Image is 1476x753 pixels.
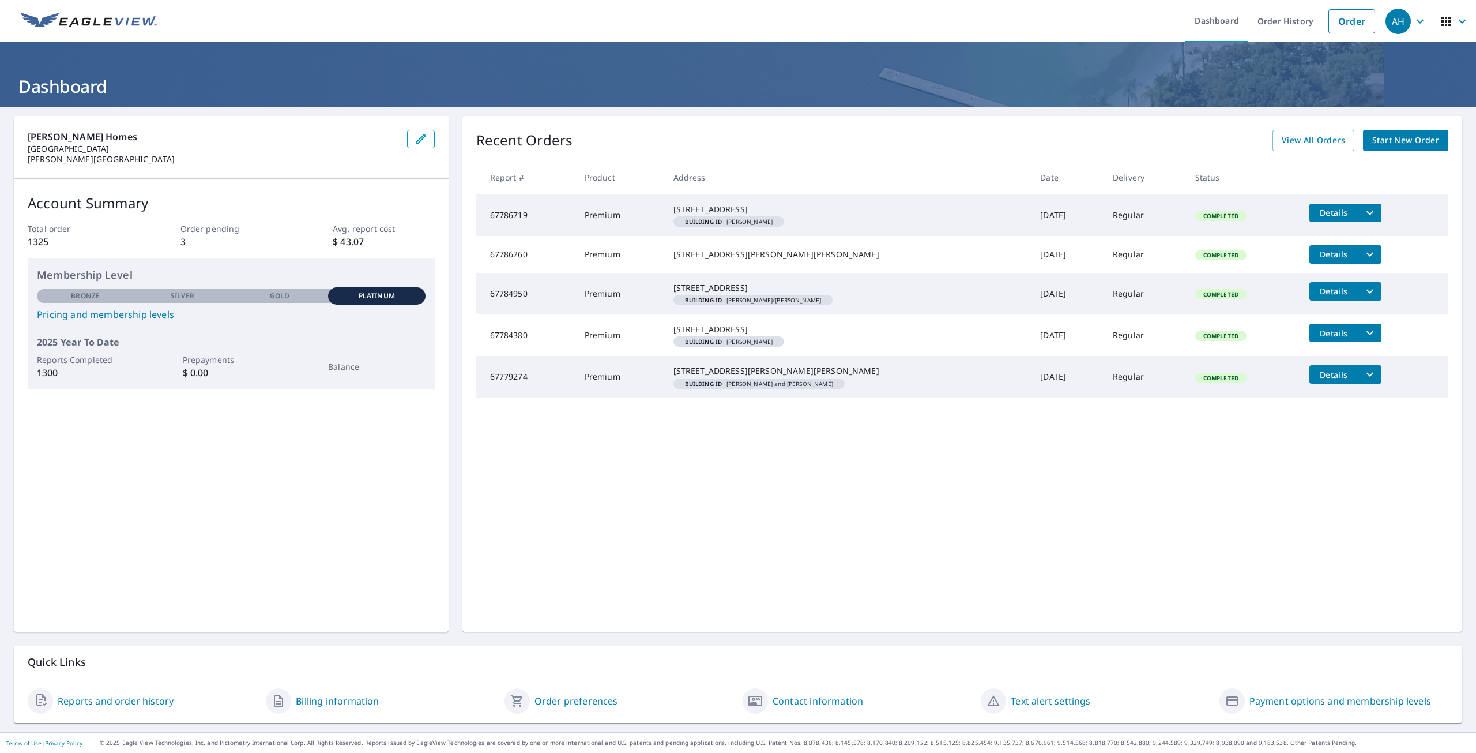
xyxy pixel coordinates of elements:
p: Membership Level [37,267,426,283]
td: [DATE] [1031,236,1104,273]
h1: Dashboard [14,74,1462,98]
button: filesDropdownBtn-67786260 [1358,245,1381,264]
span: Completed [1196,374,1245,382]
th: Delivery [1104,160,1186,194]
th: Date [1031,160,1104,194]
span: Details [1316,286,1351,297]
p: [GEOGRAPHIC_DATA] [28,144,398,154]
button: detailsBtn-67786260 [1309,245,1358,264]
p: [PERSON_NAME][GEOGRAPHIC_DATA] [28,154,398,164]
td: [DATE] [1031,194,1104,236]
p: Gold [270,291,289,301]
td: 67784380 [476,314,575,356]
p: Reports Completed [37,354,134,366]
span: [PERSON_NAME]/[PERSON_NAME] [678,297,829,303]
p: Quick Links [28,655,1448,669]
img: EV Logo [21,13,157,30]
p: Recent Orders [476,130,573,151]
p: Bronze [71,291,100,301]
div: [STREET_ADDRESS][PERSON_NAME][PERSON_NAME] [673,249,1022,260]
button: detailsBtn-67779274 [1309,365,1358,384]
a: Text alert settings [1011,694,1090,708]
p: 3 [180,235,282,249]
td: [DATE] [1031,356,1104,398]
th: Product [575,160,664,194]
p: Total order [28,223,129,235]
td: [DATE] [1031,314,1104,356]
span: [PERSON_NAME] [678,219,780,224]
td: 67779274 [476,356,575,398]
td: Regular [1104,356,1186,398]
span: Completed [1196,251,1245,259]
span: Start New Order [1372,133,1439,148]
div: [STREET_ADDRESS] [673,282,1022,294]
button: filesDropdownBtn-67784950 [1358,282,1381,301]
p: Avg. report cost [333,223,434,235]
span: Completed [1196,332,1245,340]
button: filesDropdownBtn-67786719 [1358,204,1381,222]
p: Silver [171,291,195,301]
span: View All Orders [1282,133,1345,148]
p: | [6,740,82,747]
td: Premium [575,236,664,273]
p: Prepayments [183,354,280,366]
th: Report # [476,160,575,194]
td: Premium [575,194,664,236]
span: [PERSON_NAME] [678,339,780,344]
div: AH [1385,9,1411,34]
span: Details [1316,369,1351,380]
p: Account Summary [28,193,435,213]
a: Billing information [296,694,379,708]
td: Regular [1104,194,1186,236]
em: Building ID [685,297,722,303]
th: Status [1186,160,1300,194]
a: Start New Order [1363,130,1448,151]
td: Premium [575,273,664,314]
p: $ 43.07 [333,235,434,249]
a: Reports and order history [58,694,174,708]
p: $ 0.00 [183,366,280,380]
p: Order pending [180,223,282,235]
p: 1300 [37,366,134,380]
em: Building ID [685,381,722,387]
button: detailsBtn-67786719 [1309,204,1358,222]
span: Completed [1196,212,1245,220]
span: Details [1316,328,1351,339]
a: Order preferences [534,694,618,708]
button: detailsBtn-67784950 [1309,282,1358,301]
p: [PERSON_NAME] Homes [28,130,398,144]
em: Building ID [685,219,722,224]
td: Premium [575,356,664,398]
td: Regular [1104,273,1186,314]
em: Building ID [685,339,722,344]
button: filesDropdownBtn-67784380 [1358,324,1381,342]
td: [DATE] [1031,273,1104,314]
p: Balance [328,361,425,373]
span: [PERSON_NAME] and [PERSON_NAME] [678,381,840,387]
td: 67784950 [476,273,575,314]
p: Platinum [359,291,395,301]
a: Privacy Policy [45,739,82,747]
button: filesDropdownBtn-67779274 [1358,365,1381,384]
span: Completed [1196,290,1245,298]
a: Terms of Use [6,739,42,747]
div: [STREET_ADDRESS] [673,204,1022,215]
span: Details [1316,249,1351,260]
a: Pricing and membership levels [37,308,426,321]
td: 67786260 [476,236,575,273]
p: 2025 Year To Date [37,335,426,349]
div: [STREET_ADDRESS] [673,324,1022,335]
p: © 2025 Eagle View Technologies, Inc. and Pictometry International Corp. All Rights Reserved. Repo... [100,739,1470,747]
a: View All Orders [1272,130,1354,151]
a: Payment options and membership levels [1249,694,1431,708]
button: detailsBtn-67784380 [1309,324,1358,342]
a: Order [1328,9,1375,33]
div: [STREET_ADDRESS][PERSON_NAME][PERSON_NAME] [673,365,1022,377]
th: Address [664,160,1031,194]
td: Regular [1104,236,1186,273]
td: 67786719 [476,194,575,236]
a: Contact information [773,694,863,708]
p: 1325 [28,235,129,249]
td: Premium [575,314,664,356]
span: Details [1316,207,1351,218]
